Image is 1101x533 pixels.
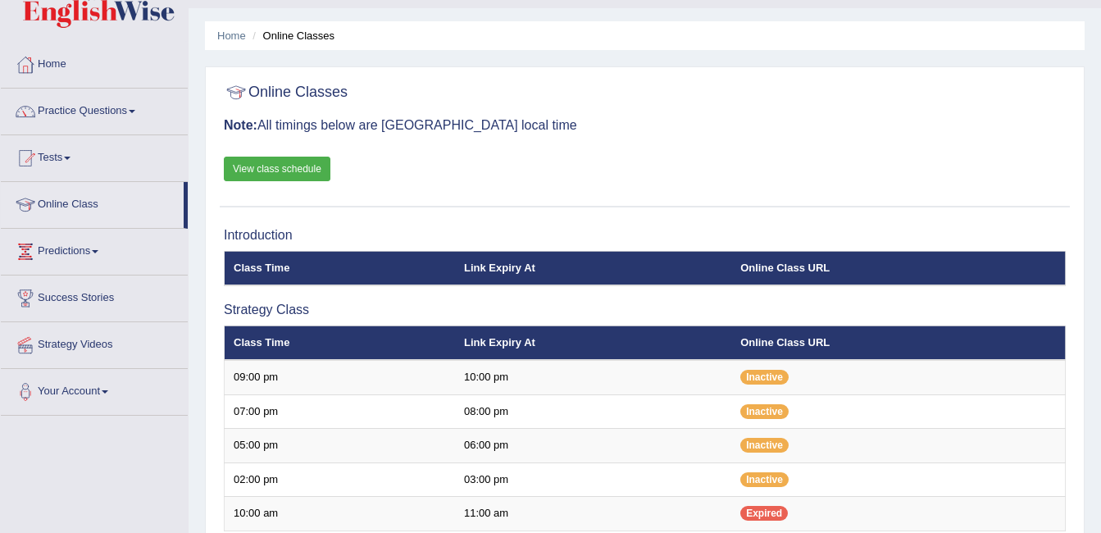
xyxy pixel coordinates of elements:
a: Online Class [1,182,184,223]
th: Online Class URL [731,326,1065,360]
b: Note: [224,118,257,132]
h3: Introduction [224,228,1066,243]
td: 02:00 pm [225,462,455,497]
a: Practice Questions [1,89,188,130]
span: Inactive [740,472,789,487]
th: Online Class URL [731,251,1065,285]
td: 07:00 pm [225,394,455,429]
a: Tests [1,135,188,176]
a: Predictions [1,229,188,270]
th: Link Expiry At [455,326,731,360]
span: Inactive [740,404,789,419]
span: Expired [740,506,788,521]
a: View class schedule [224,157,330,181]
td: 05:00 pm [225,429,455,463]
a: Home [217,30,246,42]
td: 06:00 pm [455,429,731,463]
a: Your Account [1,369,188,410]
h3: Strategy Class [224,303,1066,317]
td: 10:00 am [225,497,455,531]
span: Inactive [740,370,789,385]
span: Inactive [740,438,789,453]
h3: All timings below are [GEOGRAPHIC_DATA] local time [224,118,1066,133]
th: Class Time [225,251,455,285]
h2: Online Classes [224,80,348,105]
li: Online Classes [248,28,334,43]
td: 10:00 pm [455,360,731,394]
th: Link Expiry At [455,251,731,285]
th: Class Time [225,326,455,360]
a: Success Stories [1,276,188,317]
td: 03:00 pm [455,462,731,497]
td: 08:00 pm [455,394,731,429]
td: 11:00 am [455,497,731,531]
a: Strategy Videos [1,322,188,363]
a: Home [1,42,188,83]
td: 09:00 pm [225,360,455,394]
